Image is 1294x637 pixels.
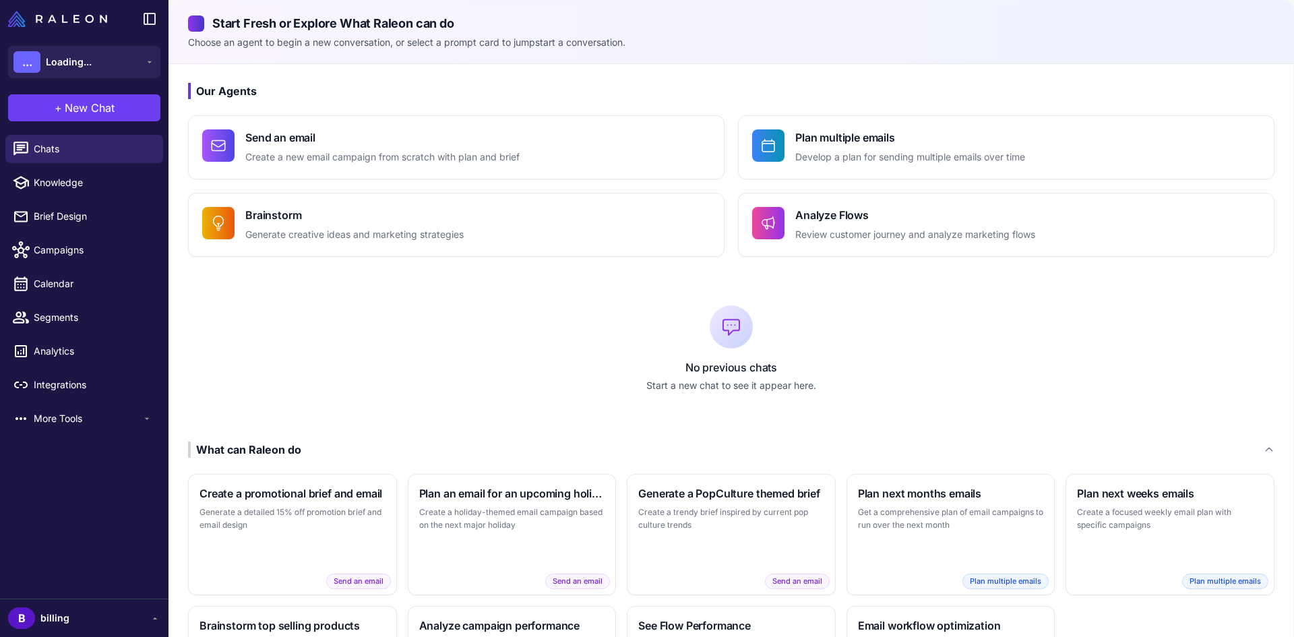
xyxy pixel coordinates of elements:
a: Analytics [5,337,163,365]
span: Send an email [326,574,391,589]
h3: Plan next months emails [858,485,1044,502]
h4: Plan multiple emails [795,129,1025,146]
span: Calendar [34,276,152,291]
h3: Email workflow optimization [858,617,1044,634]
button: Plan next weeks emailsCreate a focused weekly email plan with specific campaignsPlan multiple emails [1066,474,1274,595]
h4: Brainstorm [245,207,464,223]
button: ...Loading... [8,46,160,78]
p: Review customer journey and analyze marketing flows [795,227,1035,243]
a: Chats [5,135,163,163]
div: What can Raleon do [188,442,301,458]
a: Calendar [5,270,163,298]
span: Plan multiple emails [1182,574,1268,589]
button: Analyze FlowsReview customer journey and analyze marketing flows [738,193,1274,257]
h3: Brainstorm top selling products [199,617,386,634]
span: Knowledge [34,175,152,190]
span: Segments [34,310,152,325]
p: Choose an agent to begin a new conversation, or select a prompt card to jumpstart a conversation. [188,35,1274,50]
h3: Create a promotional brief and email [199,485,386,502]
h3: Plan an email for an upcoming holiday [419,485,605,502]
a: Knowledge [5,169,163,197]
span: billing [40,611,69,626]
span: More Tools [34,411,142,426]
div: B [8,607,35,629]
button: Send an emailCreate a new email campaign from scratch with plan and brief [188,115,725,179]
p: No previous chats [188,359,1274,375]
h3: Generate a PopCulture themed brief [638,485,824,502]
span: Send an email [545,574,610,589]
p: Get a comprehensive plan of email campaigns to run over the next month [858,506,1044,532]
p: Create a trendy brief inspired by current pop culture trends [638,506,824,532]
h3: Our Agents [188,83,1274,99]
h3: Plan next weeks emails [1077,485,1263,502]
div: ... [13,51,40,73]
p: Generate a detailed 15% off promotion brief and email design [199,506,386,532]
a: Brief Design [5,202,163,231]
p: Create a focused weekly email plan with specific campaigns [1077,506,1263,532]
span: Campaigns [34,243,152,257]
button: Create a promotional brief and emailGenerate a detailed 15% off promotion brief and email designS... [188,474,397,595]
a: Integrations [5,371,163,399]
span: Analytics [34,344,152,359]
span: Plan multiple emails [962,574,1049,589]
button: Plan an email for an upcoming holidayCreate a holiday-themed email campaign based on the next maj... [408,474,617,595]
button: Plan multiple emailsDevelop a plan for sending multiple emails over time [738,115,1274,179]
button: Generate a PopCulture themed briefCreate a trendy brief inspired by current pop culture trendsSen... [627,474,836,595]
h2: Start Fresh or Explore What Raleon can do [188,14,1274,32]
p: Develop a plan for sending multiple emails over time [795,150,1025,165]
a: Campaigns [5,236,163,264]
p: Generate creative ideas and marketing strategies [245,227,464,243]
p: Create a new email campaign from scratch with plan and brief [245,150,520,165]
span: Send an email [765,574,830,589]
button: +New Chat [8,94,160,121]
h4: Send an email [245,129,520,146]
span: Chats [34,142,152,156]
h3: See Flow Performance [638,617,824,634]
button: BrainstormGenerate creative ideas and marketing strategies [188,193,725,257]
span: New Chat [65,100,115,116]
span: Brief Design [34,209,152,224]
button: Plan next months emailsGet a comprehensive plan of email campaigns to run over the next monthPlan... [846,474,1055,595]
span: Integrations [34,377,152,392]
p: Start a new chat to see it appear here. [188,378,1274,393]
h4: Analyze Flows [795,207,1035,223]
a: Raleon Logo [8,11,113,27]
span: + [55,100,62,116]
img: Raleon Logo [8,11,107,27]
h3: Analyze campaign performance [419,617,605,634]
p: Create a holiday-themed email campaign based on the next major holiday [419,506,605,532]
span: Loading... [46,55,92,69]
a: Segments [5,303,163,332]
